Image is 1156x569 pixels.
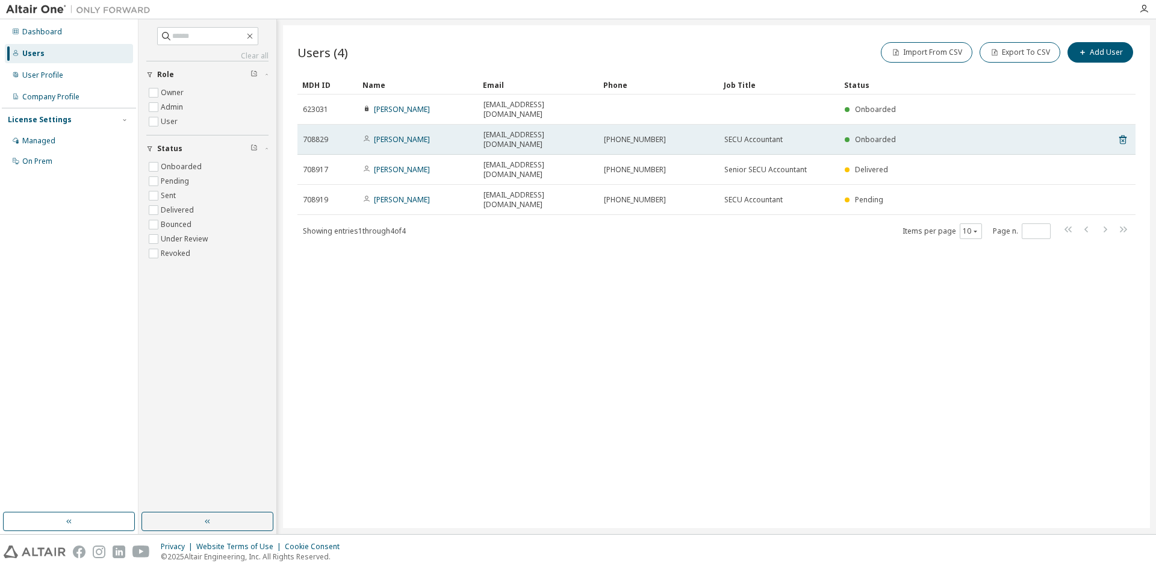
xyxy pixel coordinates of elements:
div: On Prem [22,157,52,166]
div: Managed [22,136,55,146]
span: Pending [855,194,883,205]
a: Clear all [146,51,269,61]
div: Phone [603,75,714,95]
div: Job Title [724,75,834,95]
div: Cookie Consent [285,542,347,552]
button: Status [146,135,269,162]
span: [EMAIL_ADDRESS][DOMAIN_NAME] [483,130,593,149]
img: linkedin.svg [113,546,125,558]
span: Delivered [855,164,888,175]
label: Admin [161,100,185,114]
span: Users (4) [297,44,348,61]
span: Onboarded [855,134,896,145]
a: [PERSON_NAME] [374,104,430,114]
img: youtube.svg [132,546,150,558]
span: [EMAIL_ADDRESS][DOMAIN_NAME] [483,100,593,119]
button: 10 [963,226,979,236]
div: Email [483,75,594,95]
div: Dashboard [22,27,62,37]
a: [PERSON_NAME] [374,134,430,145]
span: [EMAIL_ADDRESS][DOMAIN_NAME] [483,190,593,210]
span: Senior SECU Accountant [724,165,807,175]
img: altair_logo.svg [4,546,66,558]
label: Bounced [161,217,194,232]
span: SECU Accountant [724,195,783,205]
span: Role [157,70,174,79]
label: Owner [161,86,186,100]
label: Delivered [161,203,196,217]
div: Status [844,75,1073,95]
div: MDH ID [302,75,353,95]
div: User Profile [22,70,63,80]
span: [PHONE_NUMBER] [604,195,666,205]
label: Onboarded [161,160,204,174]
label: Under Review [161,232,210,246]
span: 708919 [303,195,328,205]
span: Clear filter [250,144,258,154]
label: Revoked [161,246,193,261]
span: 708917 [303,165,328,175]
button: Export To CSV [980,42,1060,63]
button: Import From CSV [881,42,972,63]
span: Status [157,144,182,154]
div: Users [22,49,45,58]
div: Privacy [161,542,196,552]
button: Add User [1067,42,1133,63]
label: Pending [161,174,191,188]
span: 708829 [303,135,328,145]
span: [PHONE_NUMBER] [604,135,666,145]
div: Name [362,75,473,95]
span: Onboarded [855,104,896,114]
button: Role [146,61,269,88]
img: facebook.svg [73,546,85,558]
div: Company Profile [22,92,79,102]
span: Items per page [903,223,982,239]
img: Altair One [6,4,157,16]
span: 623031 [303,105,328,114]
span: SECU Accountant [724,135,783,145]
a: [PERSON_NAME] [374,194,430,205]
span: [EMAIL_ADDRESS][DOMAIN_NAME] [483,160,593,179]
label: User [161,114,180,129]
span: Page n. [993,223,1051,239]
span: Showing entries 1 through 4 of 4 [303,226,406,236]
a: [PERSON_NAME] [374,164,430,175]
p: © 2025 Altair Engineering, Inc. All Rights Reserved. [161,552,347,562]
img: instagram.svg [93,546,105,558]
span: Clear filter [250,70,258,79]
span: [PHONE_NUMBER] [604,165,666,175]
div: License Settings [8,115,72,125]
label: Sent [161,188,178,203]
div: Website Terms of Use [196,542,285,552]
